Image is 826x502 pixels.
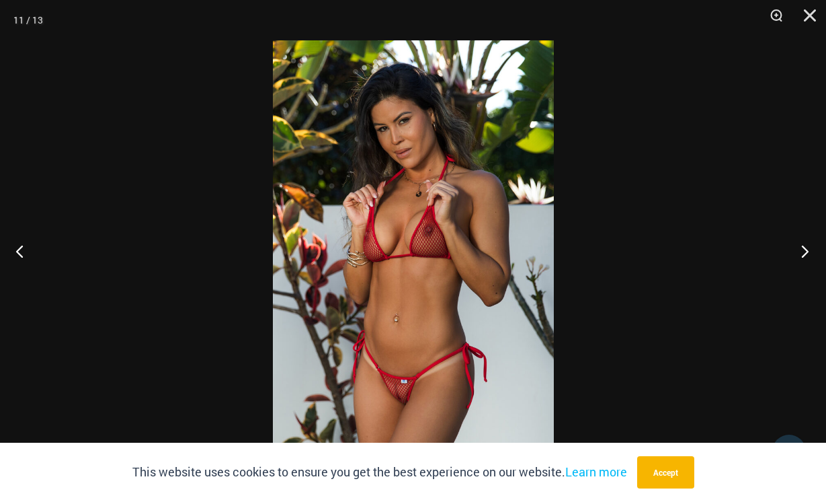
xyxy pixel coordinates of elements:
div: 11 / 13 [13,10,43,30]
a: Learn more [565,464,627,480]
img: Summer Storm Red 312 Tri Top 449 Thong 02 [273,40,554,462]
p: This website uses cookies to ensure you get the best experience on our website. [132,462,627,482]
button: Next [776,217,826,285]
button: Accept [637,456,694,489]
